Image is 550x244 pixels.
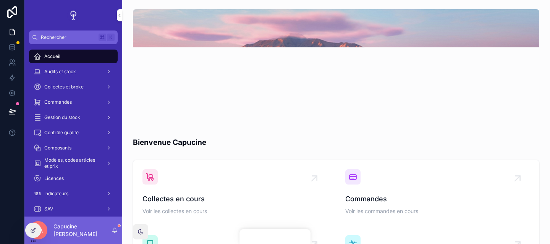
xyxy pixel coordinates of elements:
span: Collectes et broke [44,84,84,90]
a: Audits et stock [29,65,118,79]
a: Indicateurs [29,187,118,201]
span: Collectes en cours [142,194,327,204]
span: Licences [44,175,64,181]
a: Collectes en coursVoir les collectes en cours [133,160,336,226]
a: Accueil [29,50,118,63]
h1: Bienvenue Capucine [133,137,206,148]
p: Capucine [PERSON_NAME] [53,223,112,238]
a: Commandes [29,95,118,109]
a: Composants [29,141,118,155]
span: Voir les collectes en cours [142,207,327,215]
span: Accueil [44,53,60,59]
span: Rechercher [41,34,95,40]
img: App logo [67,9,79,21]
button: RechercherK [29,30,118,44]
a: SAV [29,202,118,216]
span: Commandes [44,99,72,105]
a: Modèles, codes articles et prix [29,156,118,170]
span: Indicateurs [44,191,68,197]
span: Voir les commandes en cours [345,207,530,215]
a: Collectes et broke [29,80,118,94]
span: Modèles, codes articles et prix [44,157,100,169]
a: Licences [29,172,118,185]
div: scrollable content [24,44,122,217]
span: Gestion du stock [44,114,80,120]
span: Composants [44,145,71,151]
span: Audits et stock [44,69,76,75]
span: Contrôle qualité [44,130,79,136]
span: SAV [44,206,53,212]
span: Commandes [345,194,530,204]
span: K [108,34,114,40]
a: CommandesVoir les commandes en cours [336,160,539,226]
a: Contrôle qualité [29,126,118,140]
a: Gestion du stock [29,111,118,124]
